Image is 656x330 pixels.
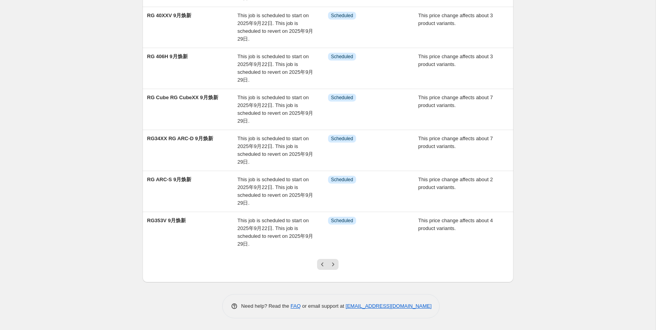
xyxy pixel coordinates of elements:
a: [EMAIL_ADDRESS][DOMAIN_NAME] [346,303,431,309]
span: This job is scheduled to start on 2025年9月22日. This job is scheduled to revert on 2025年9月29日. [237,218,313,247]
span: RG34XX RG ARC-D 9月焕新 [147,136,213,141]
button: Next [328,259,339,270]
span: or email support at [301,303,346,309]
span: This job is scheduled to start on 2025年9月22日. This job is scheduled to revert on 2025年9月29日. [237,136,313,165]
span: This job is scheduled to start on 2025年9月22日. This job is scheduled to revert on 2025年9月29日. [237,95,313,124]
span: This price change affects about 2 product variants. [418,177,493,190]
button: Previous [317,259,328,270]
nav: Pagination [317,259,339,270]
span: This price change affects about 4 product variants. [418,218,493,231]
a: FAQ [291,303,301,309]
span: RG353V 9月焕新 [147,218,186,223]
span: This job is scheduled to start on 2025年9月22日. This job is scheduled to revert on 2025年9月29日. [237,54,313,83]
span: This job is scheduled to start on 2025年9月22日. This job is scheduled to revert on 2025年9月29日. [237,177,313,206]
span: This price change affects about 7 product variants. [418,95,493,108]
span: RG ARC-S 9月焕新 [147,177,192,182]
span: Scheduled [331,54,353,60]
span: This job is scheduled to start on 2025年9月22日. This job is scheduled to revert on 2025年9月29日. [237,12,313,42]
span: Scheduled [331,136,353,142]
span: RG 406H 9月焕新 [147,54,188,59]
span: Need help? Read the [241,303,291,309]
span: This price change affects about 3 product variants. [418,12,493,26]
span: Scheduled [331,177,353,183]
span: This price change affects about 3 product variants. [418,54,493,67]
span: Scheduled [331,12,353,19]
span: Scheduled [331,218,353,224]
span: RG Cube RG CubeXX 9月焕新 [147,95,218,100]
span: This price change affects about 7 product variants. [418,136,493,149]
span: RG 40XXV 9月焕新 [147,12,191,18]
span: Scheduled [331,95,353,101]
